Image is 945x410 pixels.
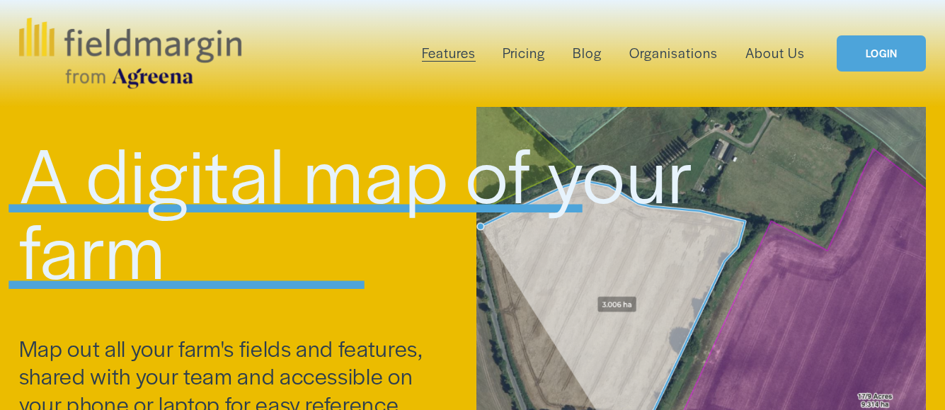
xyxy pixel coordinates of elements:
[503,42,545,64] a: Pricing
[629,42,718,64] a: Organisations
[19,119,712,301] span: A digital map of your farm
[837,35,926,72] a: LOGIN
[573,42,602,64] a: Blog
[745,42,805,64] a: About Us
[422,43,476,63] span: Features
[422,42,476,64] a: folder dropdown
[19,18,241,89] img: fieldmargin.com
